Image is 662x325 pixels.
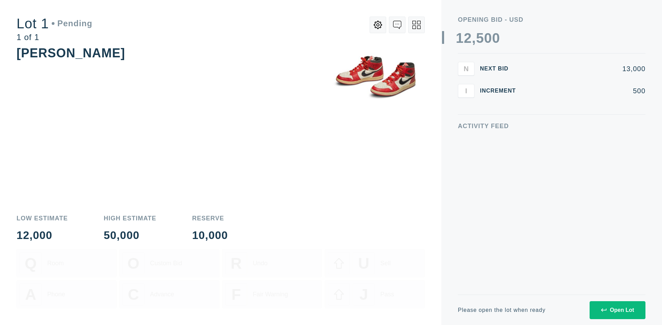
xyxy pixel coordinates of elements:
div: Lot 1 [17,17,92,30]
span: N [464,65,469,73]
span: I [465,87,467,95]
div: 5 [476,31,484,45]
div: Activity Feed [458,123,645,129]
div: 50,000 [104,230,157,241]
button: I [458,84,474,98]
div: [PERSON_NAME] [17,46,125,60]
div: Pending [52,19,92,28]
div: Please open the lot when ready [458,307,545,313]
div: Increment [480,88,521,94]
button: N [458,62,474,76]
div: 500 [527,87,645,94]
div: 12,000 [17,230,68,241]
div: , [472,31,476,169]
div: Next Bid [480,66,521,71]
div: 2 [464,31,472,45]
div: Opening bid - USD [458,17,645,23]
button: Open Lot [590,301,645,319]
div: High Estimate [104,215,157,221]
div: 13,000 [527,65,645,72]
div: 1 of 1 [17,33,92,41]
div: Open Lot [601,307,634,313]
div: 1 [456,31,464,45]
div: 0 [484,31,492,45]
div: 0 [492,31,500,45]
div: Low Estimate [17,215,68,221]
div: 10,000 [192,230,228,241]
div: Reserve [192,215,228,221]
